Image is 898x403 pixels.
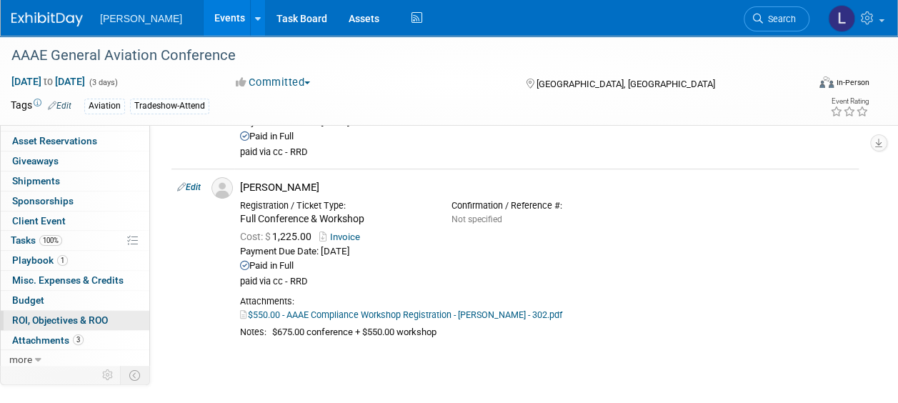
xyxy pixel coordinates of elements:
a: Playbook1 [1,251,149,270]
div: Paid in Full [240,131,853,143]
div: Payment Due Date: [DATE] [240,246,853,258]
td: Personalize Event Tab Strip [96,366,121,384]
span: Not specified [452,214,502,224]
span: Budget [12,294,44,306]
img: Format-Inperson.png [819,76,834,88]
div: paid via cc - RRD [240,146,853,159]
span: 100% [39,235,62,246]
span: to [41,76,55,87]
div: Registration / Ticket Type: [240,200,430,212]
span: [GEOGRAPHIC_DATA], [GEOGRAPHIC_DATA] [537,79,715,89]
div: Confirmation / Reference #: [452,200,642,212]
div: In-Person [836,77,869,88]
a: Shipments [1,171,149,191]
a: Search [744,6,809,31]
div: AAAE General Aviation Conference [6,43,796,69]
td: Tags [11,98,71,114]
span: Cost: $ [240,231,272,242]
div: Paid in Full [240,260,853,272]
div: Tradeshow-Attend [130,99,209,114]
div: $675.00 conference + $550.00 workshop [272,327,853,339]
span: Playbook [12,254,68,266]
a: Invoice [319,232,366,242]
span: 1,225.00 [240,231,317,242]
button: Committed [231,75,316,90]
div: Event Rating [830,98,869,105]
a: Sponsorships [1,191,149,211]
span: Tasks [11,234,62,246]
div: Notes: [240,327,266,338]
span: Misc. Expenses & Credits [12,274,124,286]
div: Aviation [84,99,125,114]
a: Edit [48,101,71,111]
span: Giveaways [12,155,59,166]
div: Event Format [744,74,869,96]
span: Sponsorships [12,195,74,207]
a: Asset Reservations [1,131,149,151]
span: Client Event [12,215,66,227]
div: Full Conference & Workshop [240,213,430,226]
span: Search [763,14,796,24]
span: 3 [73,334,84,345]
a: Misc. Expenses & Credits [1,271,149,290]
span: [DATE] [DATE] [11,75,86,88]
img: ExhibitDay [11,12,83,26]
div: [PERSON_NAME] [240,181,853,194]
a: Tasks100% [1,231,149,250]
a: ROI, Objectives & ROO [1,311,149,330]
span: Shipments [12,175,60,186]
span: Attachments [12,334,84,346]
a: Attachments3 [1,331,149,350]
span: ROI, Objectives & ROO [12,314,108,326]
span: (3 days) [88,78,118,87]
a: Budget [1,291,149,310]
img: Lindsey Wolanczyk [828,5,855,32]
span: more [9,354,32,365]
span: [PERSON_NAME] [100,13,182,24]
span: 1 [57,255,68,266]
div: Attachments: [240,296,853,307]
a: more [1,350,149,369]
span: Asset Reservations [12,135,97,146]
div: paid via cc - RRD [240,276,853,288]
img: Associate-Profile-5.png [211,177,233,199]
a: Client Event [1,212,149,231]
a: Giveaways [1,151,149,171]
td: Toggle Event Tabs [121,366,150,384]
a: $550.00 - AAAE Compliance Workshop Registration - [PERSON_NAME] - 302.pdf [240,309,562,320]
a: Edit [177,182,201,192]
